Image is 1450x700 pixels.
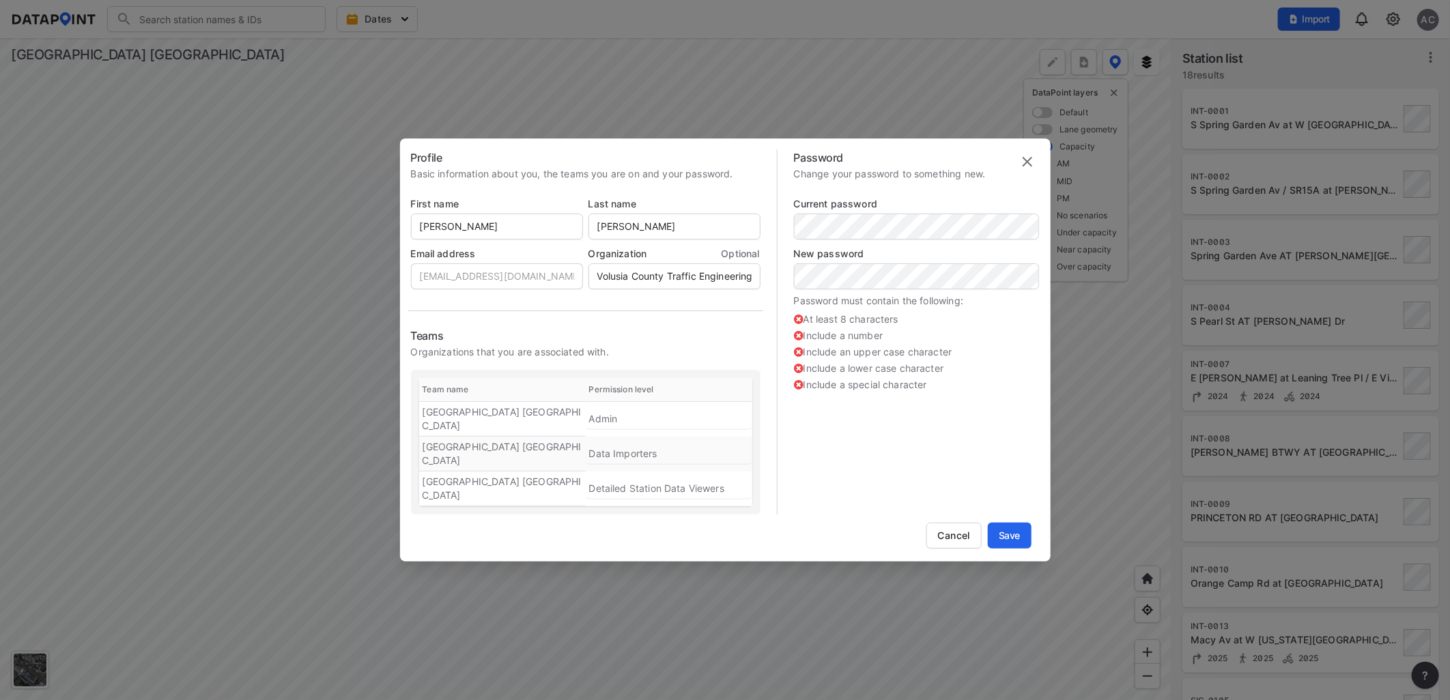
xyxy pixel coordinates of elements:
label: Password must contain the following: [794,295,963,306]
td: Detailed Station Data Viewers [586,478,752,499]
th: Team name [419,378,586,402]
td: Admin [586,409,752,430]
td: [GEOGRAPHIC_DATA] [GEOGRAPHIC_DATA] [419,471,586,506]
label: Profile [411,149,760,166]
td: Data Importers [586,443,752,465]
button: Save [988,523,1032,549]
li: Include a number [794,329,1040,345]
li: Include an upper case character [794,345,1040,362]
p: Email address [411,247,583,261]
label: Optional [722,247,760,261]
p: Change your password to something new. [794,167,1040,181]
p: Organizations that you are associated with. [411,345,760,359]
li: At least 8 characters [794,312,1040,329]
table: customized table [419,378,752,506]
p: Last name [588,197,760,211]
li: Include a lower case character [794,362,1040,378]
td: [GEOGRAPHIC_DATA] [GEOGRAPHIC_DATA] [419,402,586,437]
p: Current password [794,197,1040,211]
span: Save [999,529,1021,542]
label: Teams [411,327,760,344]
p: First name [411,197,583,211]
li: Include a special character [794,378,1040,394]
th: Permission level [586,378,752,402]
p: Basic information about you, the teams you are on and your password. [411,167,760,181]
p: New password [794,247,1040,261]
button: Cancel [926,523,982,549]
td: [GEOGRAPHIC_DATA] [GEOGRAPHIC_DATA] [419,437,586,471]
label: Password [794,149,1040,166]
p: Organization [588,247,760,261]
img: close.efbf2170.svg [1019,154,1036,170]
span: Cancel [938,529,970,542]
